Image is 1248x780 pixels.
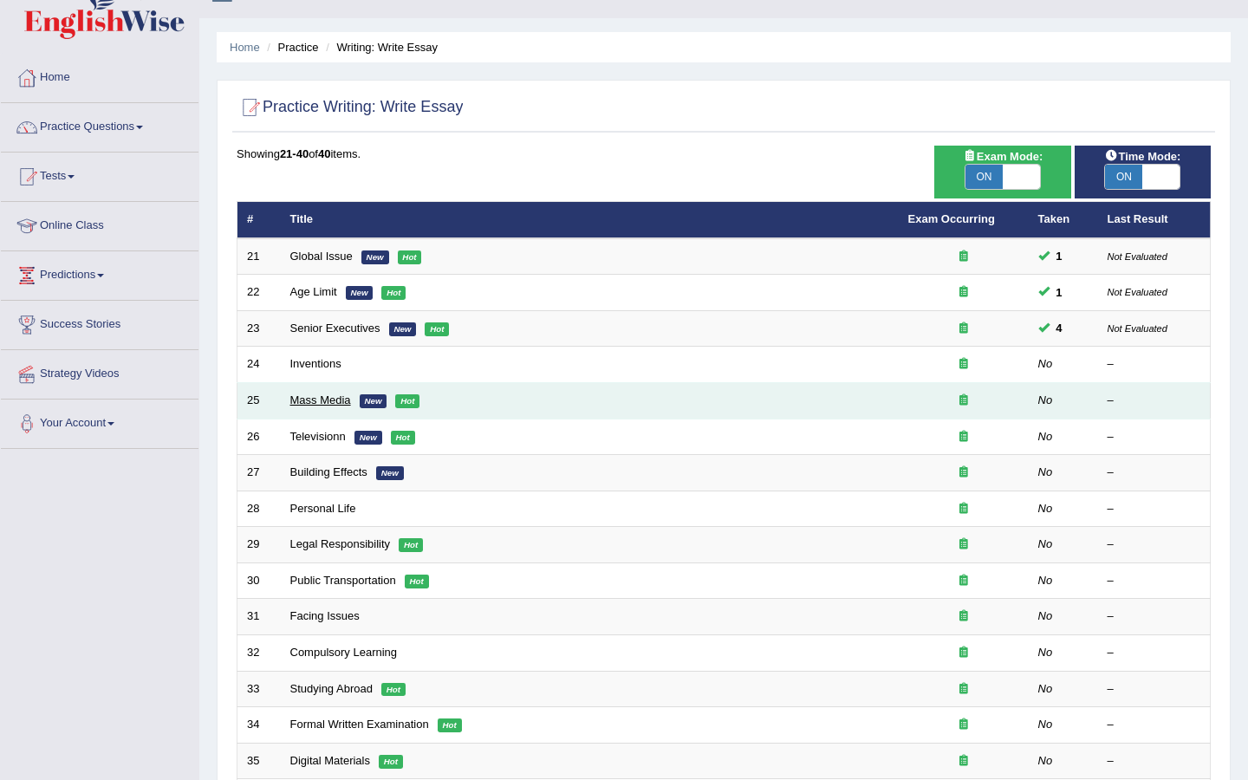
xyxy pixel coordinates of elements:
em: No [1038,718,1053,731]
span: You can still take this question [1050,283,1069,302]
div: – [1108,356,1201,373]
em: No [1038,609,1053,622]
div: – [1108,429,1201,445]
td: 29 [237,527,281,563]
em: Hot [398,250,422,264]
em: Hot [438,718,462,732]
div: Exam occurring question [908,393,1019,409]
div: – [1108,393,1201,409]
a: Age Limit [290,285,337,298]
a: Practice Questions [1,103,198,146]
td: 30 [237,562,281,599]
a: Studying Abroad [290,682,373,695]
div: – [1108,681,1201,698]
td: 28 [237,491,281,527]
em: Hot [395,394,419,408]
b: 40 [318,147,330,160]
em: New [376,466,404,480]
a: Inventions [290,357,341,370]
li: Writing: Write Essay [322,39,438,55]
td: 32 [237,634,281,671]
th: Taken [1029,202,1098,238]
b: 21-40 [280,147,309,160]
a: Online Class [1,202,198,245]
td: 35 [237,743,281,779]
a: Personal Life [290,502,356,515]
div: Exam occurring question [908,249,1019,265]
a: Global Issue [290,250,353,263]
span: You can still take this question [1050,247,1069,265]
span: Time Mode: [1097,147,1187,166]
div: Exam occurring question [908,465,1019,481]
div: Exam occurring question [908,645,1019,661]
span: ON [965,165,1003,189]
td: 25 [237,383,281,419]
td: 27 [237,455,281,491]
div: Exam occurring question [908,608,1019,625]
a: Public Transportation [290,574,396,587]
span: ON [1105,165,1142,189]
a: Compulsory Learning [290,646,398,659]
div: – [1108,645,1201,661]
span: Exam Mode: [956,147,1050,166]
td: 31 [237,599,281,635]
div: Show exams occurring in exams [934,146,1070,198]
small: Not Evaluated [1108,251,1167,262]
div: Exam occurring question [908,717,1019,733]
span: You can still take this question [1050,319,1069,337]
em: Hot [405,575,429,588]
div: Exam occurring question [908,681,1019,698]
em: Hot [379,755,403,769]
td: 33 [237,671,281,707]
a: Formal Written Examination [290,718,429,731]
em: No [1038,465,1053,478]
a: Senior Executives [290,322,380,335]
h2: Practice Writing: Write Essay [237,94,463,120]
small: Not Evaluated [1108,287,1167,297]
em: New [389,322,417,336]
div: – [1108,717,1201,733]
a: Your Account [1,400,198,443]
div: Exam occurring question [908,753,1019,770]
a: Success Stories [1,301,198,344]
a: Facing Issues [290,609,360,622]
div: Showing of items. [237,146,1211,162]
em: No [1038,357,1053,370]
em: Hot [399,538,423,552]
em: No [1038,537,1053,550]
td: 22 [237,275,281,311]
th: Last Result [1098,202,1211,238]
em: No [1038,574,1053,587]
div: – [1108,573,1201,589]
div: – [1108,608,1201,625]
em: Hot [381,286,406,300]
em: New [346,286,374,300]
em: No [1038,502,1053,515]
div: – [1108,501,1201,517]
div: – [1108,753,1201,770]
em: No [1038,682,1053,695]
a: Tests [1,153,198,196]
a: Digital Materials [290,754,370,767]
em: No [1038,430,1053,443]
a: Predictions [1,251,198,295]
td: 26 [237,419,281,455]
a: Home [1,54,198,97]
th: Title [281,202,899,238]
a: Exam Occurring [908,212,995,225]
a: Home [230,41,260,54]
a: Building Effects [290,465,367,478]
td: 24 [237,347,281,383]
a: Legal Responsibility [290,537,391,550]
em: No [1038,646,1053,659]
div: Exam occurring question [908,284,1019,301]
div: Exam occurring question [908,356,1019,373]
div: Exam occurring question [908,321,1019,337]
div: Exam occurring question [908,536,1019,553]
a: Strategy Videos [1,350,198,393]
em: New [360,394,387,408]
div: Exam occurring question [908,429,1019,445]
div: Exam occurring question [908,573,1019,589]
em: Hot [381,683,406,697]
em: No [1038,393,1053,406]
